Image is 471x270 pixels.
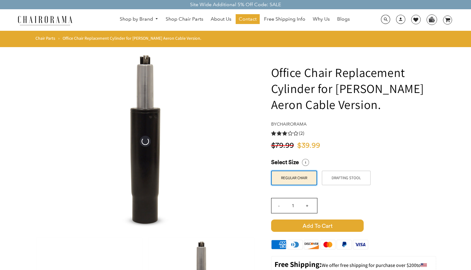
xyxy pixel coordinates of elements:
a: chairorama [277,121,307,127]
i: Select a Size [302,159,309,166]
span: Select Size [271,159,299,166]
a: About Us [208,14,234,24]
input: + [300,198,315,213]
a: Blogs [334,14,353,24]
img: Office Chair Replacement Cylinder for Herman Miller Aeron Cable Version. - chairorama [53,49,238,234]
a: 3.0 rating (2 votes) [271,130,436,136]
span: Contact [239,16,257,22]
nav: breadcrumbs [35,35,204,44]
a: Shop Chair Parts [163,14,206,24]
span: $79.99 [271,142,294,149]
span: $39.99 [297,142,320,149]
strong: Free Shipping: [275,259,322,269]
a: Office Chair Replacement Cylinder for Herman Miller Aeron Cable Version. - chairorama [53,138,238,144]
span: Add to Cart [271,220,364,232]
a: Chair Parts [35,35,55,41]
a: Why Us [310,14,333,24]
span: (2) [299,130,304,137]
span: › [58,35,60,41]
label: Regular Chair [271,171,317,185]
span: Blogs [337,16,350,22]
span: We offer free shipping for purchase over $200 [322,262,416,268]
span: About Us [211,16,231,22]
span: Free Shipping Info [264,16,305,22]
img: chairorama [14,15,76,26]
span: Office Chair Replacement Cylinder for [PERSON_NAME] Aeron Cable Version. [63,35,201,41]
input: - [271,198,286,213]
button: Add to Cart [271,220,436,232]
img: WhatsApp_Image_2024-07-12_at_16.23.01.webp [427,15,436,24]
nav: DesktopNavigation [102,14,367,26]
label: Drafting Stool [322,171,371,185]
span: Why Us [313,16,330,22]
h1: Office Chair Replacement Cylinder for [PERSON_NAME] Aeron Cable Version. [271,64,436,112]
span: Shop Chair Parts [166,16,203,22]
h4: by [271,122,436,127]
a: Shop by Brand [117,14,162,24]
a: Contact [236,14,260,24]
a: Free Shipping Info [261,14,308,24]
